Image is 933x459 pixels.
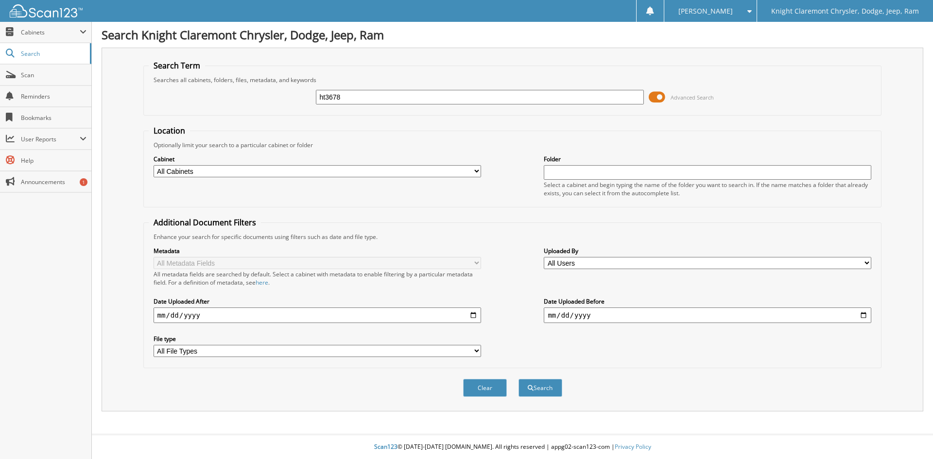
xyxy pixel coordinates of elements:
[21,92,86,101] span: Reminders
[463,379,507,397] button: Clear
[678,8,733,14] span: [PERSON_NAME]
[544,155,871,163] label: Folder
[154,297,481,306] label: Date Uploaded After
[154,155,481,163] label: Cabinet
[149,141,877,149] div: Optionally limit your search to a particular cabinet or folder
[154,247,481,255] label: Metadata
[21,178,86,186] span: Announcements
[154,307,481,323] input: start
[149,60,205,71] legend: Search Term
[149,217,261,228] legend: Additional Document Filters
[256,278,268,287] a: here
[80,178,87,186] div: 1
[671,94,714,101] span: Advanced Search
[518,379,562,397] button: Search
[149,233,877,241] div: Enhance your search for specific documents using filters such as date and file type.
[544,297,871,306] label: Date Uploaded Before
[771,8,919,14] span: Knight Claremont Chrysler, Dodge, Jeep, Ram
[21,156,86,165] span: Help
[21,114,86,122] span: Bookmarks
[21,71,86,79] span: Scan
[21,50,85,58] span: Search
[102,27,923,43] h1: Search Knight Claremont Chrysler, Dodge, Jeep, Ram
[615,442,651,451] a: Privacy Policy
[149,125,190,136] legend: Location
[21,135,80,143] span: User Reports
[92,435,933,459] div: © [DATE]-[DATE] [DOMAIN_NAME]. All rights reserved | appg02-scan123-com |
[374,442,397,451] span: Scan123
[149,76,877,84] div: Searches all cabinets, folders, files, metadata, and keywords
[154,270,481,287] div: All metadata fields are searched by default. Select a cabinet with metadata to enable filtering b...
[884,412,933,459] iframe: Chat Widget
[154,335,481,343] label: File type
[544,247,871,255] label: Uploaded By
[21,28,80,36] span: Cabinets
[10,4,83,17] img: scan123-logo-white.svg
[544,307,871,323] input: end
[544,181,871,197] div: Select a cabinet and begin typing the name of the folder you want to search in. If the name match...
